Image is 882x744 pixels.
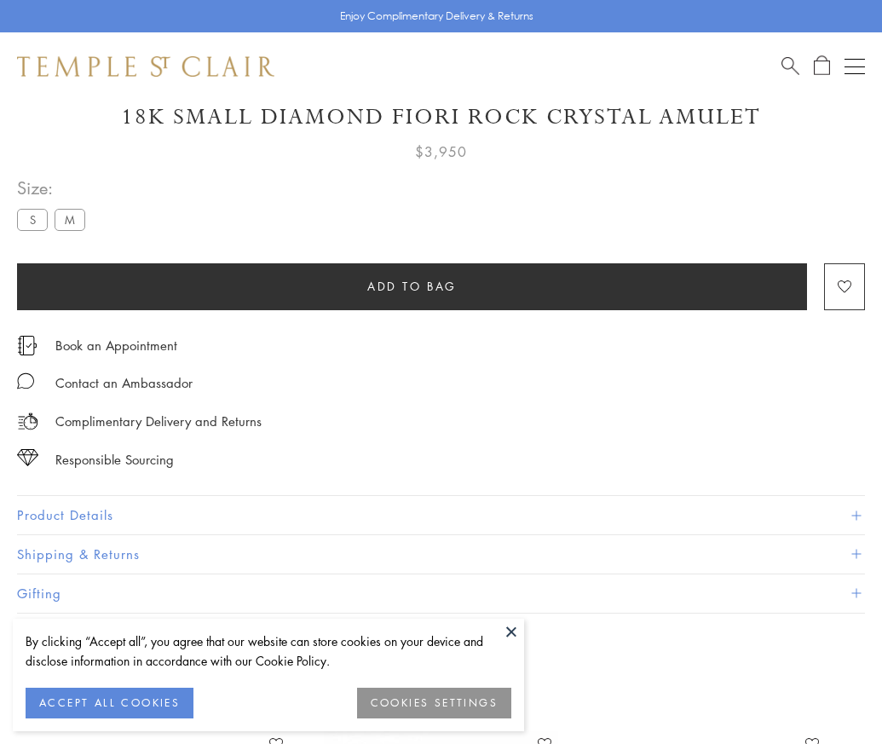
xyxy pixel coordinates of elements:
a: Search [781,55,799,77]
span: Size: [17,174,92,202]
img: icon_sourcing.svg [17,449,38,466]
a: Open Shopping Bag [814,55,830,77]
img: icon_delivery.svg [17,411,38,432]
img: Temple St. Clair [17,56,274,77]
button: Shipping & Returns [17,535,865,574]
h1: 18K Small Diamond Fiori Rock Crystal Amulet [17,102,865,132]
p: Complimentary Delivery and Returns [55,411,262,432]
img: icon_appointment.svg [17,336,37,355]
button: COOKIES SETTINGS [357,688,511,718]
span: Add to bag [367,277,457,296]
div: Contact an Ambassador [55,372,193,394]
button: Product Details [17,496,865,534]
button: Add to bag [17,263,807,310]
button: ACCEPT ALL COOKIES [26,688,193,718]
div: Responsible Sourcing [55,449,174,470]
button: Open navigation [845,56,865,77]
label: S [17,209,48,230]
span: $3,950 [415,141,467,163]
p: Enjoy Complimentary Delivery & Returns [340,8,533,25]
a: Book an Appointment [55,336,177,355]
label: M [55,209,85,230]
div: By clicking “Accept all”, you agree that our website can store cookies on your device and disclos... [26,632,511,671]
button: Gifting [17,574,865,613]
img: MessageIcon-01_2.svg [17,372,34,389]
